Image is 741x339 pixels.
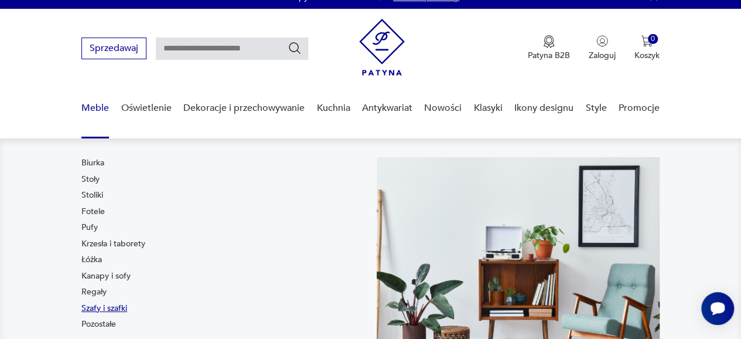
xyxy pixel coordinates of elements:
[585,86,606,131] a: Style
[359,19,405,76] img: Patyna - sklep z meblami i dekoracjami vintage
[596,35,608,47] img: Ikonka użytkownika
[528,35,570,61] button: Patyna B2B
[316,86,350,131] a: Kuchnia
[81,318,116,330] a: Pozostałe
[528,50,570,61] p: Patyna B2B
[641,35,653,47] img: Ikona koszyka
[81,38,146,59] button: Sprzedawaj
[589,35,616,61] button: Zaloguj
[81,238,145,250] a: Krzesła i taborety
[514,86,573,131] a: Ikony designu
[81,286,107,298] a: Regały
[81,222,98,233] a: Pufy
[81,206,105,218] a: Fotele
[589,50,616,61] p: Zaloguj
[288,41,302,55] button: Szukaj
[424,86,462,131] a: Nowości
[81,254,102,266] a: Łóżka
[362,86,412,131] a: Antykwariat
[528,35,570,61] a: Ikona medaluPatyna B2B
[121,86,172,131] a: Oświetlenie
[474,86,503,131] a: Klasyki
[648,34,658,44] div: 0
[81,174,100,185] a: Stoły
[183,86,305,131] a: Dekoracje i przechowywanie
[619,86,660,131] a: Promocje
[81,189,103,201] a: Stoliki
[543,35,555,48] img: Ikona medalu
[81,270,131,282] a: Kanapy i sofy
[701,292,734,325] iframe: Smartsupp widget button
[634,50,660,61] p: Koszyk
[81,303,127,314] a: Szafy i szafki
[81,86,109,131] a: Meble
[634,35,660,61] button: 0Koszyk
[81,157,104,169] a: Biurka
[81,45,146,53] a: Sprzedawaj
